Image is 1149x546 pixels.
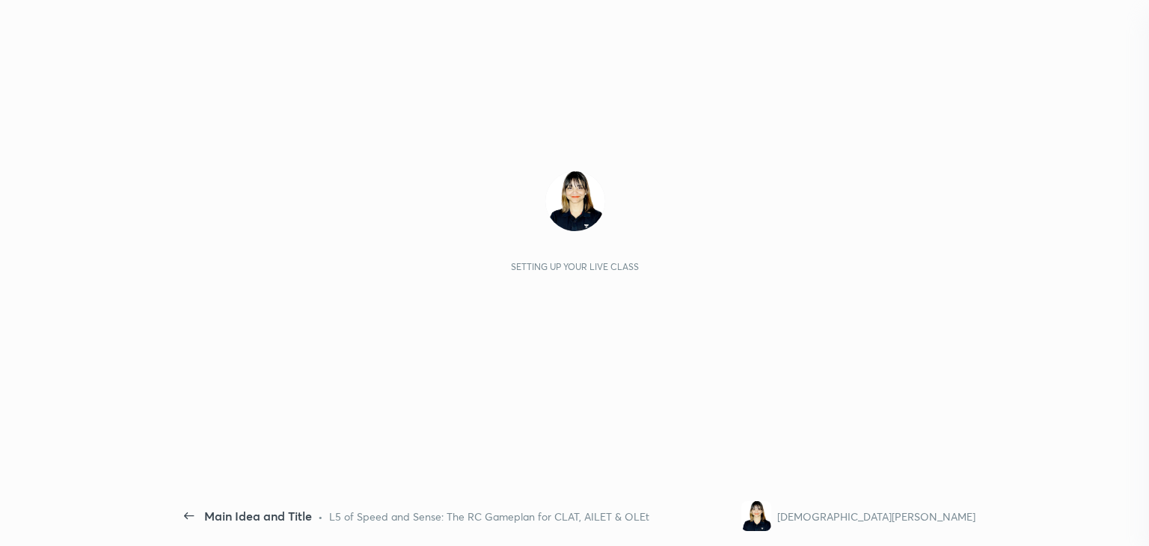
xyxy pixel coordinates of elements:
[329,509,649,524] div: L5 of Speed and Sense: The RC Gameplan for CLAT, AILET & OLEt
[741,501,771,531] img: 6cbd550340494928a88baab9f5add83d.jpg
[511,261,639,272] div: Setting up your live class
[318,509,323,524] div: •
[777,509,975,524] div: [DEMOGRAPHIC_DATA][PERSON_NAME]
[204,507,312,525] div: Main Idea and Title
[545,171,605,231] img: 6cbd550340494928a88baab9f5add83d.jpg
